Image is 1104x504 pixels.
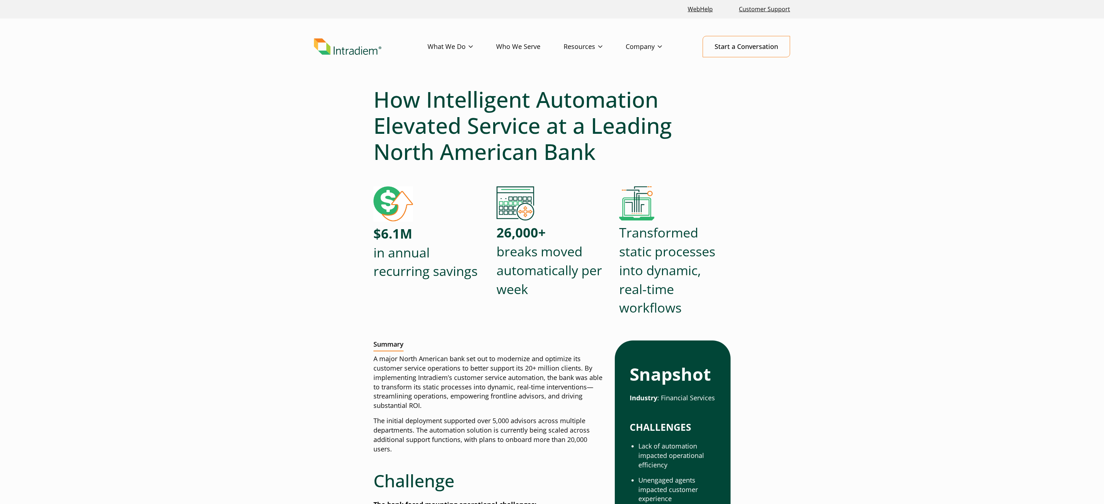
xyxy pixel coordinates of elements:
p: A major North American bank set out to modernize and optimize its customer service operations to ... [373,354,603,410]
a: Resources [564,36,626,57]
a: Customer Support [736,1,793,17]
li: Lack of automation impacted operational efficiency [638,442,716,470]
strong: Industry [630,393,657,402]
p: breaks moved automatically per week [496,223,608,298]
a: Company [626,36,685,57]
h2: Challenge [373,470,603,491]
h1: How Intelligent Automation Elevated Service at a Leading North American Bank [373,86,731,165]
p: in annual recurring savings [373,224,485,281]
a: Start a Conversation [703,36,790,57]
strong: Snapshot [630,362,711,386]
p: The initial deployment supported over 5,000 advisors across multiple departments. The automation ... [373,416,603,454]
a: Link opens in a new window [685,1,716,17]
strong: $6.1M [373,225,412,243]
a: Link to homepage of Intradiem [314,38,428,55]
img: Intradiem [314,38,381,55]
p: : Financial Services [630,393,716,403]
li: Unengaged agents impacted customer experience [638,476,716,504]
a: What We Do [428,36,496,57]
strong: CHALLENGES [630,421,691,434]
h2: Summary [373,340,404,351]
a: Who We Serve [496,36,564,57]
p: Transformed static processes into dynamic, real-time workflows [619,223,731,317]
strong: 26,000+ [496,224,546,241]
